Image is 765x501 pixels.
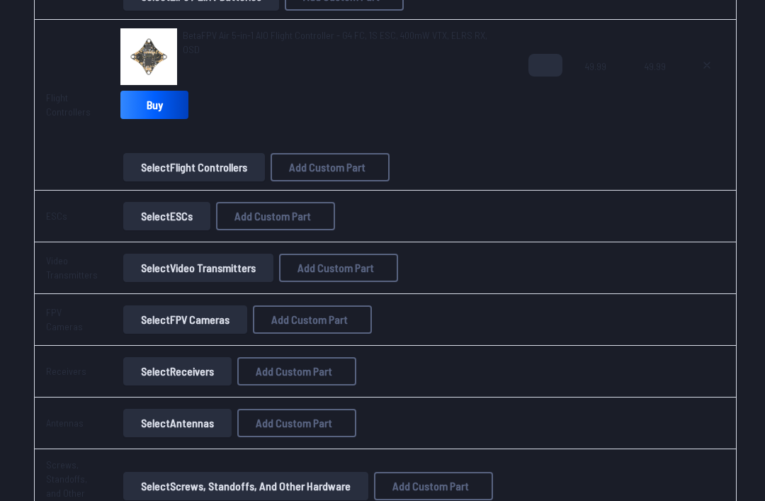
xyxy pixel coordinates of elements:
[123,202,210,230] button: SelectESCs
[123,357,232,385] button: SelectReceivers
[123,409,232,437] button: SelectAntennas
[46,254,98,281] a: Video Transmitters
[237,409,356,437] button: Add Custom Part
[183,28,506,57] a: BetaFPV Air 5-in-1 AIO Flight Controller - G4 FC, 1S ESC, 400mW VTX, ELRS RX, OSD
[123,254,273,282] button: SelectVideo Transmitters
[271,314,348,325] span: Add Custom Part
[289,162,365,173] span: Add Custom Part
[585,54,622,122] span: 49.99
[123,472,368,500] button: SelectScrews, Standoffs, and Other Hardware
[46,306,83,332] a: FPV Cameras
[46,91,91,118] a: Flight Controllers
[46,210,67,222] a: ESCs
[374,472,493,500] button: Add Custom Part
[120,305,250,334] a: SelectFPV Cameras
[120,28,177,85] img: image
[123,153,265,181] button: SelectFlight Controllers
[216,202,335,230] button: Add Custom Part
[256,366,332,377] span: Add Custom Part
[237,357,356,385] button: Add Custom Part
[46,417,84,429] a: Antennas
[120,91,188,119] a: Buy
[120,472,371,500] a: SelectScrews, Standoffs, and Other Hardware
[271,153,390,181] button: Add Custom Part
[120,357,234,385] a: SelectReceivers
[120,202,213,230] a: SelectESCs
[256,417,332,429] span: Add Custom Part
[120,409,234,437] a: SelectAntennas
[279,254,398,282] button: Add Custom Part
[120,153,268,181] a: SelectFlight Controllers
[392,480,469,492] span: Add Custom Part
[253,305,372,334] button: Add Custom Part
[123,305,247,334] button: SelectFPV Cameras
[297,262,374,274] span: Add Custom Part
[183,29,489,55] span: BetaFPV Air 5-in-1 AIO Flight Controller - G4 FC, 1S ESC, 400mW VTX, ELRS RX, OSD
[46,365,86,377] a: Receivers
[234,210,311,222] span: Add Custom Part
[120,254,276,282] a: SelectVideo Transmitters
[645,54,667,122] span: 49.99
